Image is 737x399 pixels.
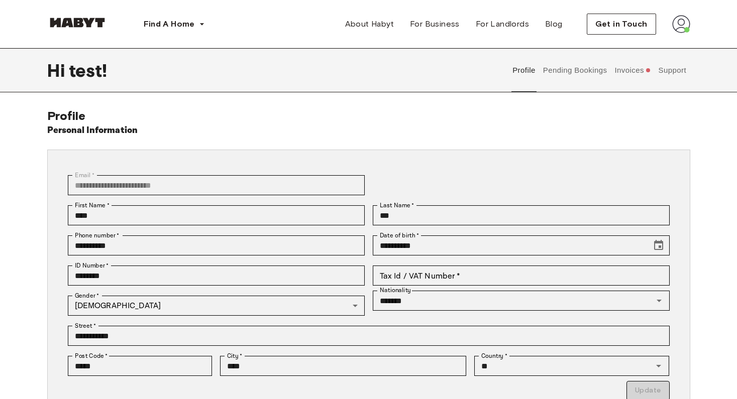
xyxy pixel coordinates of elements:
button: Invoices [613,48,652,92]
h6: Personal Information [47,123,138,138]
button: Open [652,359,666,373]
label: Country [481,351,507,360]
span: Hi [47,60,69,81]
span: About Habyt [345,18,394,30]
span: Blog [545,18,563,30]
a: About Habyt [337,14,402,34]
a: Blog [537,14,571,34]
label: First Name [75,201,110,210]
button: Open [652,294,666,308]
label: Post Code [75,351,108,360]
label: Gender [75,291,99,300]
label: Date of birth [380,231,419,240]
button: Support [657,48,688,92]
label: Last Name [380,201,414,210]
label: Nationality [380,286,411,295]
button: Find A Home [136,14,213,34]
label: City [227,351,243,360]
label: Street [75,321,96,330]
span: Get in Touch [595,18,648,30]
img: Habyt [47,18,108,28]
div: user profile tabs [509,48,690,92]
a: For Landlords [468,14,537,34]
span: For Business [410,18,460,30]
label: ID Number [75,261,109,270]
img: avatar [672,15,690,33]
span: Find A Home [144,18,195,30]
button: Get in Touch [587,14,656,35]
div: You can't change your email address at the moment. Please reach out to customer support in case y... [68,175,365,195]
div: [DEMOGRAPHIC_DATA] [68,296,365,316]
span: Profile [47,108,86,123]
span: test ! [69,60,108,81]
button: Profile [511,48,537,92]
span: For Landlords [476,18,529,30]
button: Pending Bookings [542,48,608,92]
a: For Business [402,14,468,34]
button: Choose date, selected date is May 12, 1997 [649,235,669,255]
label: Phone number [75,231,120,240]
label: Email [75,171,94,180]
